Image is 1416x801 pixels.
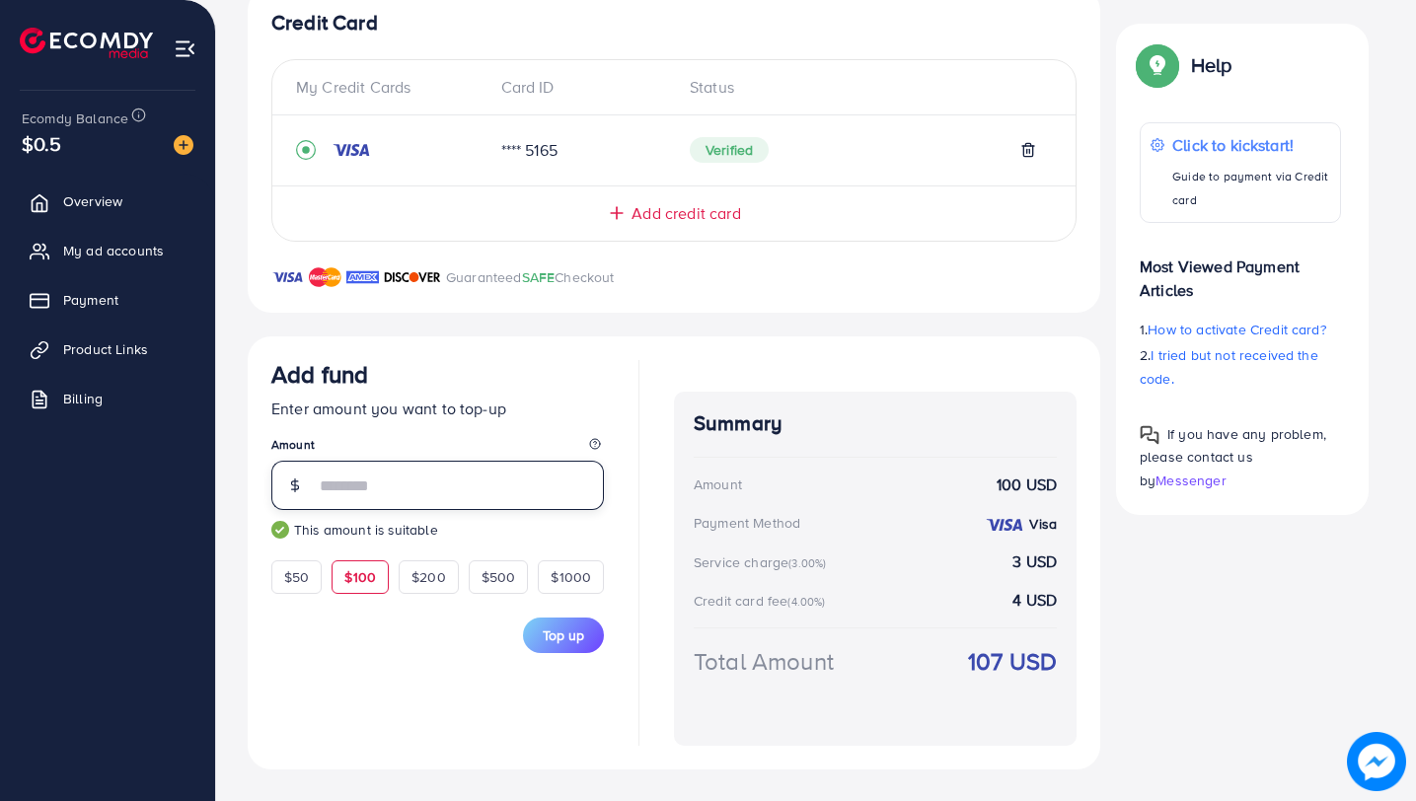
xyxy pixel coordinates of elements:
img: brand [271,265,304,289]
img: brand [309,265,341,289]
a: Product Links [15,329,200,369]
a: My ad accounts [15,231,200,270]
small: This amount is suitable [271,520,604,540]
p: Guide to payment via Credit card [1172,165,1330,212]
img: image [1347,732,1406,791]
a: Billing [15,379,200,418]
strong: 100 USD [997,473,1057,496]
strong: 107 USD [968,644,1057,679]
span: Overview [63,191,122,211]
strong: 3 USD [1012,550,1057,573]
div: Credit card fee [694,591,832,611]
p: Most Viewed Payment Articles [1140,239,1341,302]
img: brand [384,265,441,289]
p: Help [1191,53,1232,77]
span: Add credit card [632,202,740,225]
span: Billing [63,389,103,408]
span: SAFE [522,267,556,287]
strong: 4 USD [1012,589,1057,612]
span: Verified [690,137,769,163]
span: Payment [63,290,118,310]
small: (3.00%) [788,555,826,571]
div: My Credit Cards [296,76,485,99]
span: $1000 [551,567,591,587]
span: Messenger [1155,470,1226,489]
h4: Credit Card [271,11,1077,36]
img: brand [346,265,379,289]
button: Top up [523,618,604,653]
p: 2. [1140,343,1341,391]
img: image [174,135,193,155]
span: Ecomdy Balance [22,109,128,128]
img: menu [174,37,196,60]
a: Overview [15,182,200,221]
span: My ad accounts [63,241,164,260]
p: Enter amount you want to top-up [271,397,604,420]
span: $0.5 [22,129,62,158]
strong: Visa [1029,514,1057,534]
p: 1. [1140,318,1341,341]
span: How to activate Credit card? [1148,320,1325,339]
div: Amount [694,474,742,494]
span: I tried but not received the code. [1140,345,1318,389]
span: $100 [344,567,376,587]
img: guide [271,521,289,539]
div: Payment Method [694,513,800,533]
div: Service charge [694,552,832,572]
a: Payment [15,280,200,320]
div: Status [674,76,1052,99]
div: Total Amount [694,644,834,679]
img: Popup guide [1140,425,1159,445]
span: Top up [543,625,584,645]
h3: Add fund [271,360,368,389]
h4: Summary [694,411,1057,436]
img: logo [20,28,153,58]
img: credit [332,142,371,158]
small: (4.00%) [787,594,825,610]
img: Popup guide [1140,47,1175,83]
div: Card ID [485,76,675,99]
span: $200 [411,567,446,587]
p: Click to kickstart! [1172,133,1330,157]
span: $50 [284,567,309,587]
p: Guaranteed Checkout [446,265,615,289]
img: credit [985,517,1024,533]
span: $500 [482,567,516,587]
legend: Amount [271,436,604,461]
svg: record circle [296,140,316,160]
span: If you have any problem, please contact us by [1140,424,1326,489]
span: Product Links [63,339,148,359]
